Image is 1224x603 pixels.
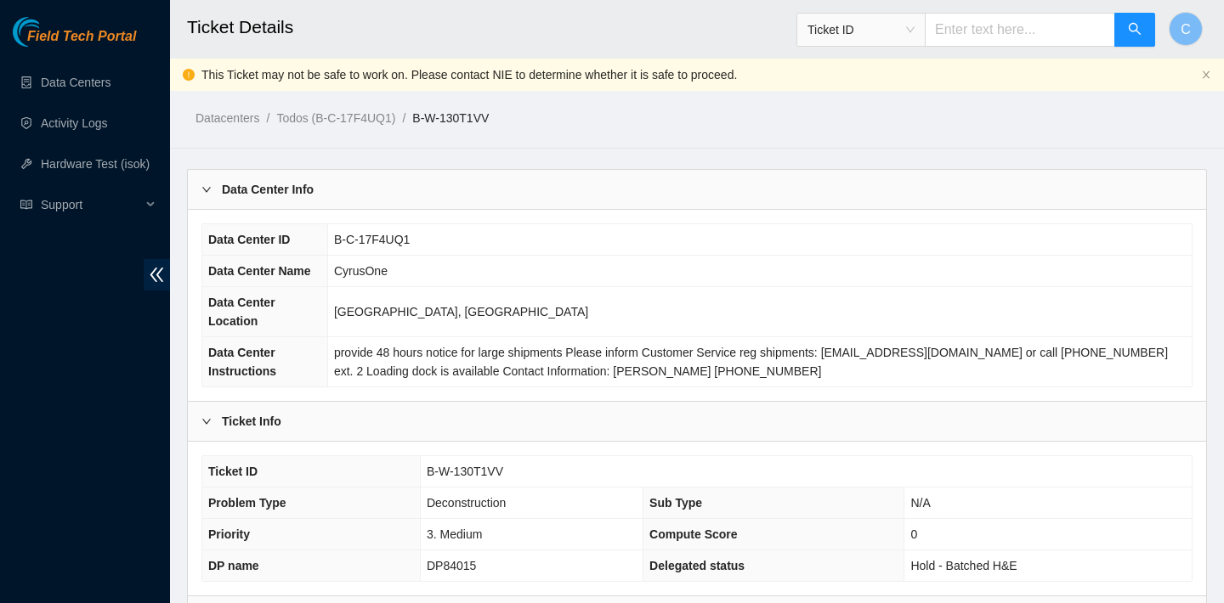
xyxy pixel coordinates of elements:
[208,465,258,478] span: Ticket ID
[144,259,170,290] span: double-left
[649,527,737,541] span: Compute Score
[41,76,110,89] a: Data Centers
[13,31,136,53] a: Akamai TechnologiesField Tech Portal
[208,296,275,328] span: Data Center Location
[20,199,32,211] span: read
[195,111,259,125] a: Datacenters
[208,233,290,246] span: Data Center ID
[910,527,917,541] span: 0
[925,13,1115,47] input: Enter text here...
[208,496,286,510] span: Problem Type
[334,264,388,278] span: CyrusOne
[13,17,86,47] img: Akamai Technologies
[649,559,745,572] span: Delegated status
[427,559,476,572] span: DP84015
[222,180,314,199] b: Data Center Info
[334,233,410,246] span: B-C-17F4UQ1
[649,496,702,510] span: Sub Type
[427,496,506,510] span: Deconstruction
[201,416,212,426] span: right
[807,17,915,42] span: Ticket ID
[222,412,281,431] b: Ticket Info
[208,264,311,278] span: Data Center Name
[1181,19,1191,40] span: C
[427,465,503,478] span: B-W-130T1VV
[334,305,588,318] span: [GEOGRAPHIC_DATA], [GEOGRAPHIC_DATA]
[27,29,136,45] span: Field Tech Portal
[412,111,489,125] a: B-W-130T1VV
[1114,13,1155,47] button: search
[208,346,276,378] span: Data Center Instructions
[402,111,405,125] span: /
[41,116,108,130] a: Activity Logs
[910,496,930,510] span: N/A
[201,184,212,194] span: right
[910,559,1017,572] span: Hold - Batched H&E
[188,170,1206,209] div: Data Center Info
[334,346,1168,378] span: provide 48 hours notice for large shipments Please inform Customer Service reg shipments: [EMAIL_...
[41,188,141,222] span: Support
[208,559,259,572] span: DP name
[188,402,1206,441] div: Ticket Info
[427,527,482,541] span: 3. Medium
[266,111,269,125] span: /
[1169,12,1203,46] button: C
[208,527,250,541] span: Priority
[276,111,395,125] a: Todos (B-C-17F4UQ1)
[1128,22,1142,38] span: search
[1201,70,1211,81] button: close
[1201,70,1211,80] span: close
[41,157,150,171] a: Hardware Test (isok)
